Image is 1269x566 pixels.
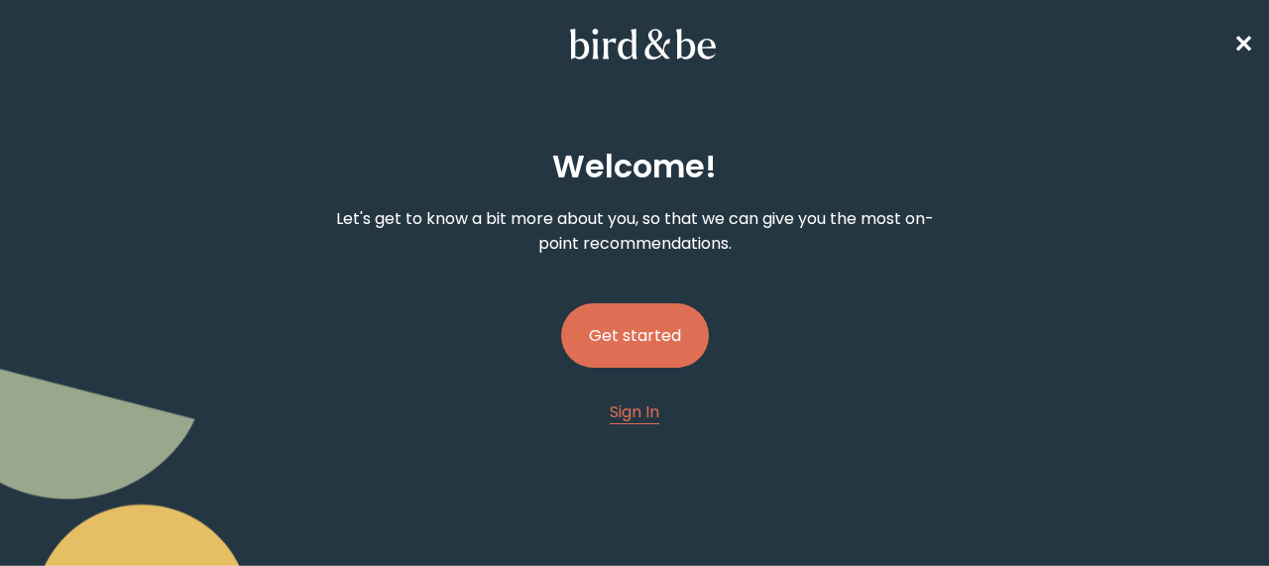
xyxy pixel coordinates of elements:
span: ✕ [1233,28,1253,60]
a: Get started [561,272,709,399]
a: ✕ [1233,27,1253,61]
button: Get started [561,303,709,368]
span: Sign In [610,400,659,423]
p: Let's get to know a bit more about you, so that we can give you the most on-point recommendations. [333,206,936,256]
h2: Welcome ! [552,143,717,190]
a: Sign In [610,399,659,424]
